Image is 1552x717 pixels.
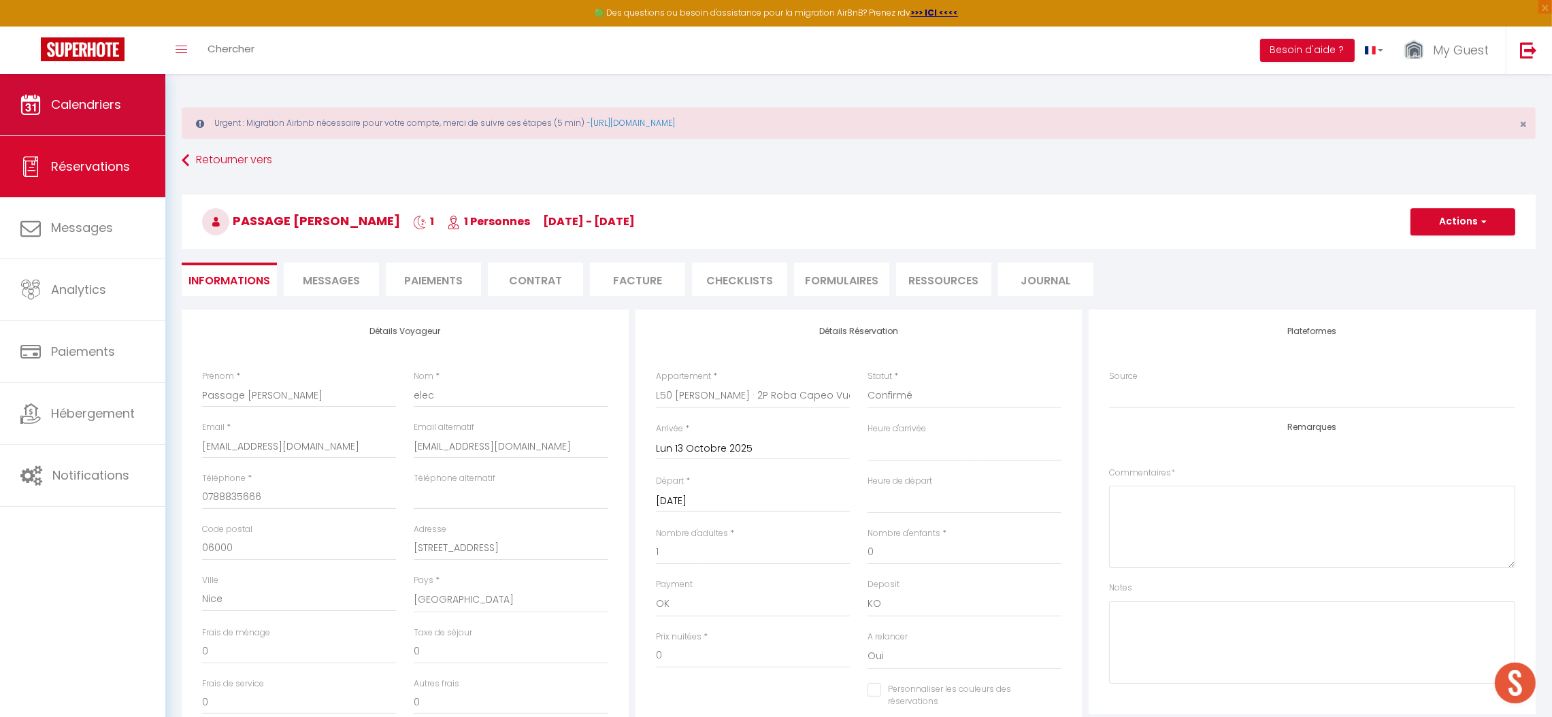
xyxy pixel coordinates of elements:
label: Frais de service [202,678,264,690]
h4: Plateformes [1109,327,1515,336]
span: Paiements [51,343,115,360]
button: Besoin d'aide ? [1260,39,1355,62]
span: Messages [51,219,113,236]
label: Appartement [656,370,711,383]
label: Statut [868,370,892,383]
span: 1 [413,214,434,229]
li: Contrat [488,263,583,296]
span: Analytics [51,281,106,298]
span: Passage [PERSON_NAME] [202,212,400,229]
label: Prénom [202,370,234,383]
h4: Détails Réservation [656,327,1062,336]
label: Pays [414,574,433,587]
img: logout [1520,41,1537,59]
label: Payment [656,578,693,591]
label: Téléphone [202,472,246,485]
a: [URL][DOMAIN_NAME] [591,117,675,129]
span: Notifications [52,467,129,484]
span: Calendriers [51,96,121,113]
li: Paiements [386,263,481,296]
label: Nombre d'adultes [656,527,728,540]
label: Taxe de séjour [414,627,472,639]
label: Nom [414,370,433,383]
li: Ressources [896,263,991,296]
div: Ouvrir le chat [1495,663,1536,703]
label: A relancer [868,631,908,644]
h4: Remarques [1109,422,1515,432]
h4: Détails Voyageur [202,327,608,336]
label: Frais de ménage [202,627,270,639]
label: Adresse [414,523,446,536]
span: [DATE] - [DATE] [543,214,635,229]
li: Journal [998,263,1093,296]
a: Retourner vers [182,148,1536,173]
span: Hébergement [51,405,135,422]
label: Nombre d'enfants [868,527,940,540]
li: FORMULAIRES [794,263,889,296]
label: Ville [202,574,218,587]
label: Email [202,421,225,434]
label: Email alternatif [414,421,474,434]
label: Heure de départ [868,475,932,488]
label: Source [1109,370,1138,383]
span: My Guest [1433,41,1489,59]
button: Actions [1410,208,1515,235]
label: Notes [1109,582,1132,595]
label: Autres frais [414,678,459,690]
label: Départ [656,475,684,488]
button: Close [1519,118,1527,131]
label: Commentaires [1109,467,1175,480]
label: Code postal [202,523,252,536]
label: Arrivée [656,422,683,435]
label: Deposit [868,578,899,591]
label: Téléphone alternatif [414,472,495,485]
span: Chercher [208,41,254,56]
li: Informations [182,263,277,296]
a: Chercher [197,27,265,74]
span: × [1519,116,1527,133]
img: ... [1404,39,1424,63]
a: >>> ICI <<<< [910,7,958,18]
span: 1 Personnes [447,214,530,229]
div: Urgent : Migration Airbnb nécessaire pour votre compte, merci de suivre ces étapes (5 min) - [182,107,1536,139]
a: ... My Guest [1393,27,1506,74]
label: Heure d'arrivée [868,422,926,435]
li: Facture [590,263,685,296]
img: Super Booking [41,37,125,61]
span: Réservations [51,158,130,175]
span: Messages [303,273,360,288]
li: CHECKLISTS [692,263,787,296]
label: Prix nuitées [656,631,701,644]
